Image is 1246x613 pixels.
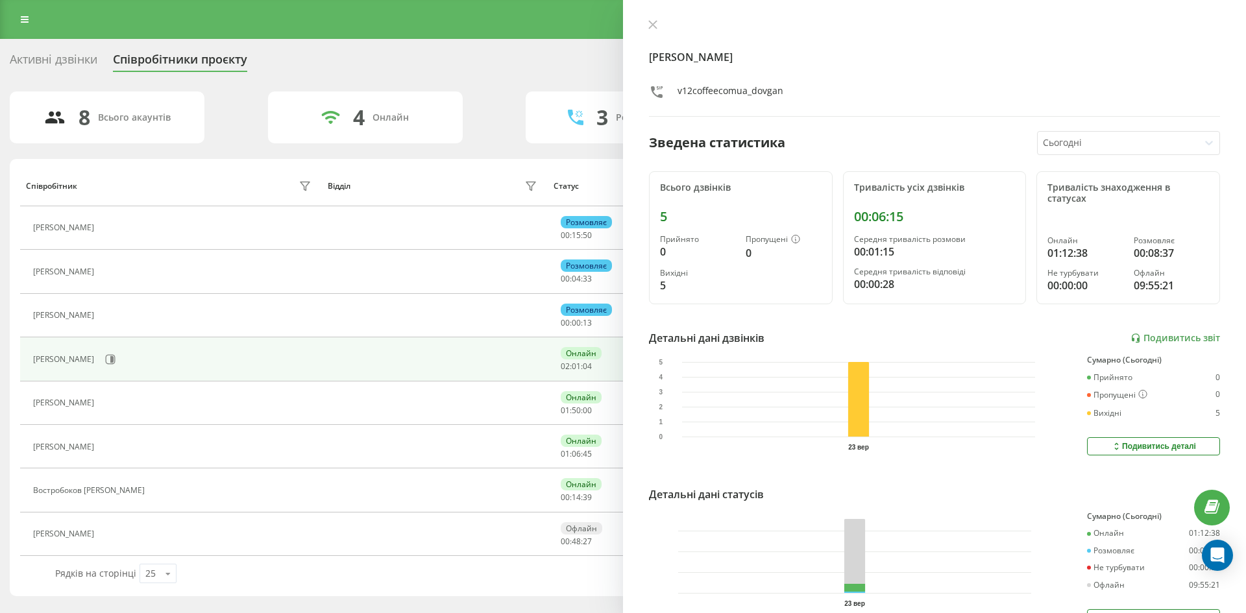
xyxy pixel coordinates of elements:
[746,235,821,245] div: Пропущені
[113,53,247,73] div: Співробітники проєкту
[1202,540,1233,571] div: Open Intercom Messenger
[596,105,608,130] div: 3
[33,529,97,538] div: [PERSON_NAME]
[659,403,663,411] text: 2
[583,273,592,284] span: 33
[854,267,1016,276] div: Середня тривалість відповіді
[1189,529,1220,538] div: 01:12:38
[572,536,581,547] span: 48
[660,269,735,278] div: Вихідні
[33,223,97,232] div: [PERSON_NAME]
[1087,563,1145,572] div: Не турбувати
[33,442,97,451] div: [PERSON_NAME]
[328,182,350,191] div: Відділ
[561,273,570,284] span: 00
[1189,581,1220,590] div: 09:55:21
[583,492,592,503] span: 39
[659,389,663,396] text: 3
[1047,245,1123,261] div: 01:12:38
[572,230,581,241] span: 15
[583,448,592,459] span: 45
[561,230,570,241] span: 00
[55,567,136,579] span: Рядків на сторінці
[1215,390,1220,400] div: 0
[616,112,679,123] div: Розмовляють
[79,105,90,130] div: 8
[1047,269,1123,278] div: Не турбувати
[854,182,1016,193] div: Тривалість усіх дзвінків
[373,112,409,123] div: Онлайн
[33,355,97,364] div: [PERSON_NAME]
[660,278,735,293] div: 5
[572,361,581,372] span: 01
[26,182,77,191] div: Співробітник
[583,230,592,241] span: 50
[659,418,663,426] text: 1
[854,244,1016,259] div: 00:01:15
[848,444,869,451] text: 23 вер
[1047,182,1209,204] div: Тривалість знаходження в статусах
[1047,236,1123,245] div: Онлайн
[561,406,592,415] div: : :
[1134,278,1209,293] div: 09:55:21
[1111,441,1196,451] div: Подивитись деталі
[10,53,97,73] div: Активні дзвінки
[572,405,581,416] span: 50
[659,374,663,381] text: 4
[649,133,785,152] div: Зведена статистика
[561,319,592,328] div: : :
[844,600,865,607] text: 23 вер
[649,49,1220,65] h4: [PERSON_NAME]
[1087,512,1220,521] div: Сумарно (Сьогодні)
[561,493,592,502] div: : :
[561,492,570,503] span: 00
[1215,409,1220,418] div: 5
[561,478,602,490] div: Онлайн
[561,405,570,416] span: 01
[33,311,97,320] div: [PERSON_NAME]
[1087,529,1124,538] div: Онлайн
[561,448,570,459] span: 01
[561,391,602,403] div: Онлайн
[1047,278,1123,293] div: 00:00:00
[33,486,148,495] div: Востробоков [PERSON_NAME]
[659,359,663,366] text: 5
[660,235,735,244] div: Прийнято
[1189,546,1220,555] div: 00:08:37
[33,267,97,276] div: [PERSON_NAME]
[649,487,764,502] div: Детальні дані статусів
[554,182,579,191] div: Статус
[561,317,570,328] span: 00
[572,448,581,459] span: 06
[561,536,570,547] span: 00
[145,567,156,580] div: 25
[649,330,764,346] div: Детальні дані дзвінків
[561,522,602,535] div: Офлайн
[353,105,365,130] div: 4
[561,274,592,283] div: : :
[572,317,581,328] span: 00
[1130,333,1220,344] a: Подивитись звіт
[561,259,612,272] div: Розмовляє
[583,317,592,328] span: 13
[678,84,783,103] div: v12coffeecomua_dovgan
[854,276,1016,292] div: 00:00:28
[561,537,592,546] div: : :
[583,361,592,372] span: 04
[1087,409,1121,418] div: Вихідні
[1189,563,1220,572] div: 00:00:00
[1087,390,1147,400] div: Пропущені
[561,216,612,228] div: Розмовляє
[660,244,735,259] div: 0
[561,435,602,447] div: Онлайн
[854,235,1016,244] div: Середня тривалість розмови
[1134,269,1209,278] div: Офлайн
[660,182,822,193] div: Всього дзвінків
[1087,437,1220,455] button: Подивитись деталі
[746,245,821,261] div: 0
[659,433,663,440] text: 0
[572,492,581,503] span: 14
[33,398,97,407] div: [PERSON_NAME]
[561,362,592,371] div: : :
[1087,581,1125,590] div: Офлайн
